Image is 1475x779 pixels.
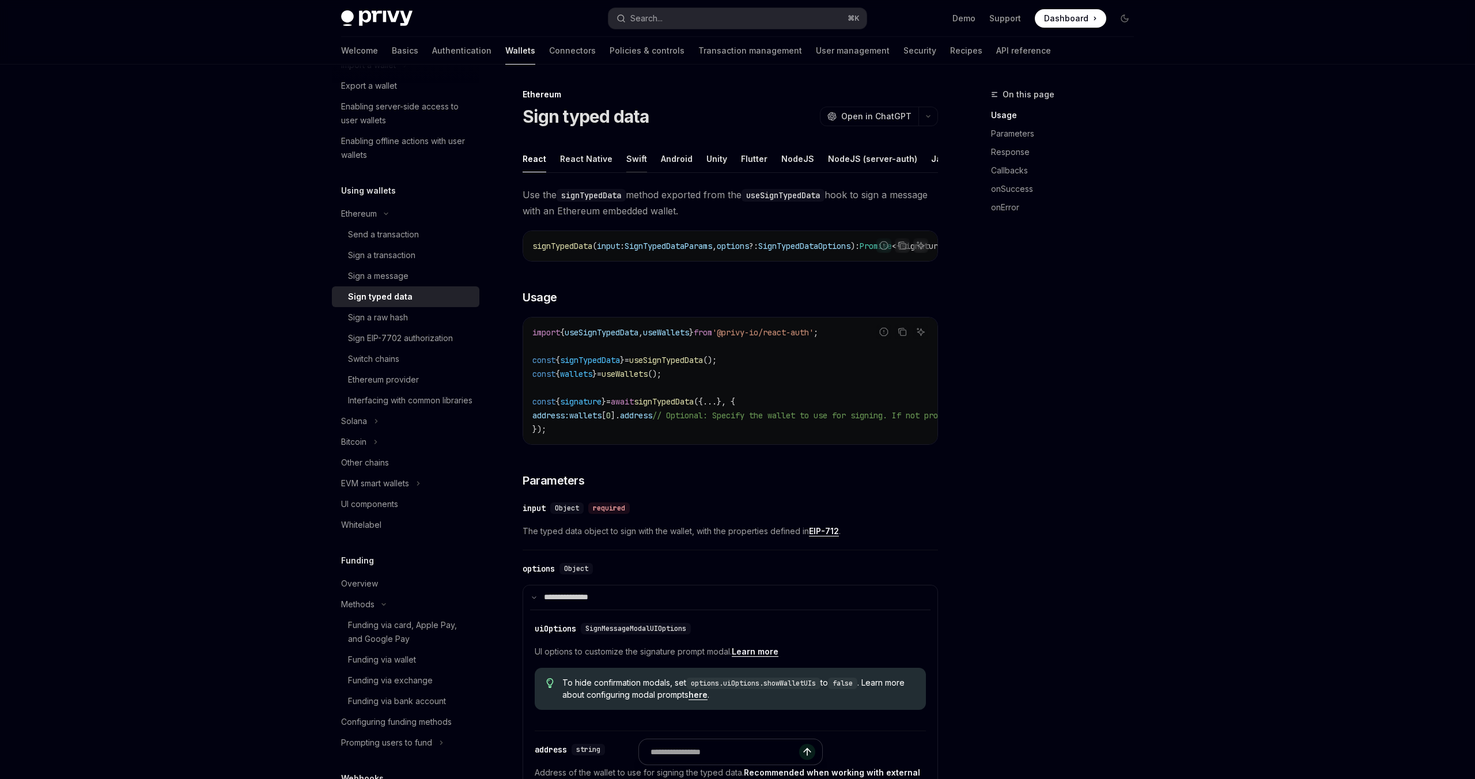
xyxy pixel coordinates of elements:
span: = [597,369,602,379]
a: Callbacks [991,161,1143,180]
svg: Tip [546,678,554,689]
span: , [712,241,717,251]
button: Copy the contents from the code block [895,324,910,339]
div: Whitelabel [341,518,381,532]
h5: Using wallets [341,184,396,198]
div: Ethereum provider [348,373,419,387]
span: SignTypedDataParams [625,241,712,251]
span: Dashboard [1044,13,1088,24]
div: Search... [630,12,663,25]
span: Promise [860,241,892,251]
span: ): [850,241,860,251]
button: Toggle Solana section [332,411,479,432]
div: React [523,145,546,172]
span: useWallets [643,327,689,338]
div: options [523,563,555,574]
span: Parameters [523,472,584,489]
span: : [620,241,625,251]
span: signTypedData [532,241,592,251]
span: (); [703,355,717,365]
span: } [592,369,597,379]
a: Enabling offline actions with user wallets [332,131,479,165]
a: Configuring funding methods [332,712,479,732]
span: SignMessageModalUIOptions [585,624,686,633]
button: Toggle EVM smart wallets section [332,473,479,494]
span: Usage [523,289,557,305]
span: (); [648,369,661,379]
a: Funding via card, Apple Pay, and Google Pay [332,615,479,649]
button: Open in ChatGPT [820,107,918,126]
a: Response [991,143,1143,161]
a: Demo [952,13,975,24]
button: Toggle Ethereum section [332,203,479,224]
div: NodeJS [781,145,814,172]
div: React Native [560,145,612,172]
a: Security [903,37,936,65]
span: ⌘ K [848,14,860,23]
button: Ask AI [913,324,928,339]
a: Whitelabel [332,515,479,535]
div: Java [931,145,951,172]
a: Support [989,13,1021,24]
span: await [611,396,634,407]
div: Send a transaction [348,228,419,241]
span: }, { [717,396,735,407]
div: Configuring funding methods [341,715,452,729]
span: { [560,327,565,338]
span: Open in ChatGPT [841,111,912,122]
span: { [555,396,560,407]
a: Authentication [432,37,491,65]
span: } [689,327,694,338]
button: Toggle dark mode [1115,9,1134,28]
a: here [689,690,708,700]
span: ({ [694,396,703,407]
a: Policies & controls [610,37,684,65]
div: Ethereum [341,207,377,221]
span: 0 [606,410,611,421]
a: Welcome [341,37,378,65]
img: dark logo [341,10,413,27]
div: Sign EIP-7702 authorization [348,331,453,345]
span: wallets [560,369,592,379]
span: useSignTypedData [565,327,638,338]
a: Recipes [950,37,982,65]
a: Parameters [991,124,1143,143]
span: const [532,355,555,365]
a: Transaction management [698,37,802,65]
div: Swift [626,145,647,172]
span: } [602,396,606,407]
span: signTypedData [560,355,620,365]
span: import [532,327,560,338]
span: from [694,327,712,338]
a: Learn more [732,646,778,657]
a: Funding via exchange [332,670,479,691]
span: To hide confirmation modals, set to . Learn more about configuring modal prompts . [562,677,915,701]
div: Sign a raw hash [348,311,408,324]
span: useWallets [602,369,648,379]
a: Funding via bank account [332,691,479,712]
h1: Sign typed data [523,106,649,127]
div: EVM smart wallets [341,477,409,490]
span: = [606,396,611,407]
div: required [588,502,630,514]
span: [ [602,410,606,421]
span: signTypedData [634,396,694,407]
button: Toggle Methods section [332,594,479,615]
span: address [620,410,652,421]
input: Ask a question... [650,739,799,765]
a: Send a transaction [332,224,479,245]
span: ( [592,241,597,251]
a: Enabling server-side access to user wallets [332,96,479,131]
div: Enabling offline actions with user wallets [341,134,472,162]
a: Sign a transaction [332,245,479,266]
span: } [620,355,625,365]
a: Sign a raw hash [332,307,479,328]
div: Other chains [341,456,389,470]
a: Wallets [505,37,535,65]
span: address: [532,410,569,421]
a: Funding via wallet [332,649,479,670]
a: onSuccess [991,180,1143,198]
a: Sign typed data [332,286,479,307]
a: Other chains [332,452,479,473]
a: Sign EIP-7702 authorization [332,328,479,349]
